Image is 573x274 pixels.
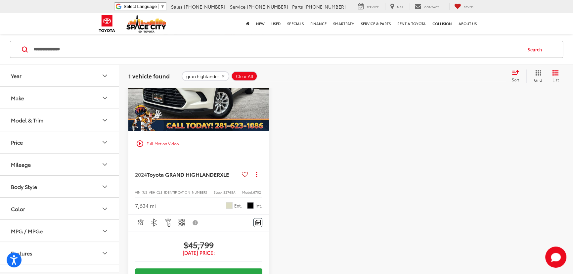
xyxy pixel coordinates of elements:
[128,72,170,80] span: 1 vehicle found
[508,69,526,83] button: Select sort value
[126,15,166,33] img: Space City Toyota
[353,3,384,10] a: Service
[234,203,242,209] span: Ext.
[124,4,157,9] span: Select Language
[0,198,119,220] button: ColorColor
[95,13,119,34] img: Toyota
[164,218,172,227] img: Remote Start
[11,73,22,79] div: Year
[242,190,253,195] span: Model:
[243,13,253,34] a: Home
[11,228,43,234] div: MPG / MPGe
[255,203,262,209] span: Int.
[11,250,32,256] div: Features
[101,94,109,102] div: Make
[11,117,43,123] div: Model & Trim
[11,161,31,168] div: Mileage
[526,69,547,83] button: Grid View
[545,247,566,268] button: Toggle Chat Window
[429,13,455,34] a: Collision
[158,4,159,9] span: ​
[455,13,480,34] a: About Us
[304,3,346,10] span: [PHONE_NUMBER]
[135,170,147,178] span: 2024
[236,73,253,79] span: Clear All
[135,171,239,178] a: 2024Toyota GRAND HIGHLANDERXLE
[255,220,261,225] img: Comments
[124,4,165,9] a: Select Language​
[101,249,109,257] div: Features
[150,218,158,227] img: Bluetooth®
[385,3,408,10] a: Map
[307,13,330,34] a: Finance
[292,3,303,10] span: Parts
[160,4,165,9] span: ▼
[464,5,473,9] span: Saved
[178,218,186,227] img: 3rd Row Seating
[186,73,219,79] span: gran highlander
[0,87,119,109] button: MakeMake
[101,160,109,168] div: Mileage
[214,190,223,195] span: Stock:
[101,183,109,191] div: Body Style
[231,71,257,81] button: Clear All
[247,3,288,10] span: [PHONE_NUMBER]
[223,190,236,195] span: 52765A
[512,77,519,82] span: Sort
[330,13,358,34] a: SmartPath
[0,220,119,242] button: MPG / MPGeMPG / MPGe
[135,190,142,195] span: VIN:
[11,206,25,212] div: Color
[424,5,439,9] span: Contact
[101,72,109,80] div: Year
[101,116,109,124] div: Model & Trim
[521,41,551,58] button: Search
[0,154,119,175] button: MileageMileage
[253,190,261,195] span: 6702
[358,13,394,34] a: Service & Parts
[11,95,24,101] div: Make
[136,218,145,227] img: Adaptive Cruise Control
[552,77,559,82] span: List
[247,202,254,209] span: Black
[33,41,521,57] input: Search by Make, Model, or Keyword
[0,176,119,198] button: Body StyleBody Style
[284,13,307,34] a: Specials
[101,138,109,146] div: Price
[101,227,109,235] div: MPG / MPGe
[547,69,564,83] button: List View
[0,110,119,131] button: Model & TrimModel & Trim
[251,168,262,180] button: Actions
[256,172,257,177] span: dropdown dots
[394,13,429,34] a: Rent a Toyota
[230,3,245,10] span: Service
[220,170,229,178] span: XLE
[0,65,119,87] button: YearYear
[11,184,37,190] div: Body Style
[268,13,284,34] a: Used
[253,13,268,34] a: New
[101,205,109,213] div: Color
[142,190,207,195] span: [US_VEHICLE_IDENTIFICATION_NUMBER]
[534,77,542,83] span: Grid
[182,71,229,81] button: remove gran%20highlander
[397,5,403,9] span: Map
[135,240,262,250] span: $45,799
[545,247,566,268] svg: Start Chat
[171,3,183,10] span: Sales
[226,202,233,209] span: Coastal Cream
[147,170,220,178] span: Toyota GRAND HIGHLANDER
[449,3,478,10] a: My Saved Vehicles
[190,216,201,230] button: View Disclaimer
[11,139,23,146] div: Price
[135,202,156,209] div: 7,634 mi
[184,3,225,10] span: [PHONE_NUMBER]
[0,132,119,153] button: PricePrice
[253,218,262,227] button: Comments
[367,5,379,9] span: Service
[410,3,444,10] a: Contact
[0,243,119,264] button: FeaturesFeatures
[135,250,262,256] span: [DATE] Price:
